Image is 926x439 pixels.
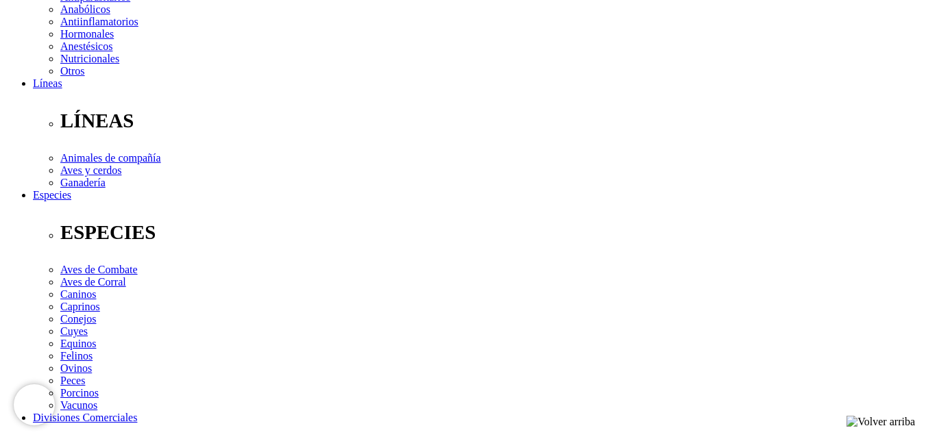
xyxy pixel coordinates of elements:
[33,77,62,89] a: Líneas
[60,177,106,188] a: Ganadería
[60,325,88,337] a: Cuyes
[60,362,92,374] a: Ovinos
[846,416,915,428] img: Volver arriba
[60,16,138,27] a: Antiinflamatorios
[60,288,96,300] a: Caninos
[60,65,85,77] a: Otros
[60,221,921,244] p: ESPECIES
[60,387,99,399] a: Porcinos
[60,375,85,386] a: Peces
[33,412,137,423] a: Divisiones Comerciales
[60,276,126,288] a: Aves de Corral
[60,164,121,176] a: Aves y cerdos
[60,313,96,325] a: Conejos
[60,264,138,275] a: Aves de Combate
[60,28,114,40] a: Hormonales
[33,189,71,201] a: Especies
[60,40,112,52] a: Anestésicos
[60,399,97,411] a: Vacunos
[60,338,96,349] a: Equinos
[60,350,93,362] a: Felinos
[14,384,55,425] iframe: Brevo live chat
[60,53,119,64] a: Nutricionales
[60,301,100,312] a: Caprinos
[60,3,110,15] a: Anabólicos
[60,110,921,132] p: LÍNEAS
[60,152,161,164] a: Animales de compañía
